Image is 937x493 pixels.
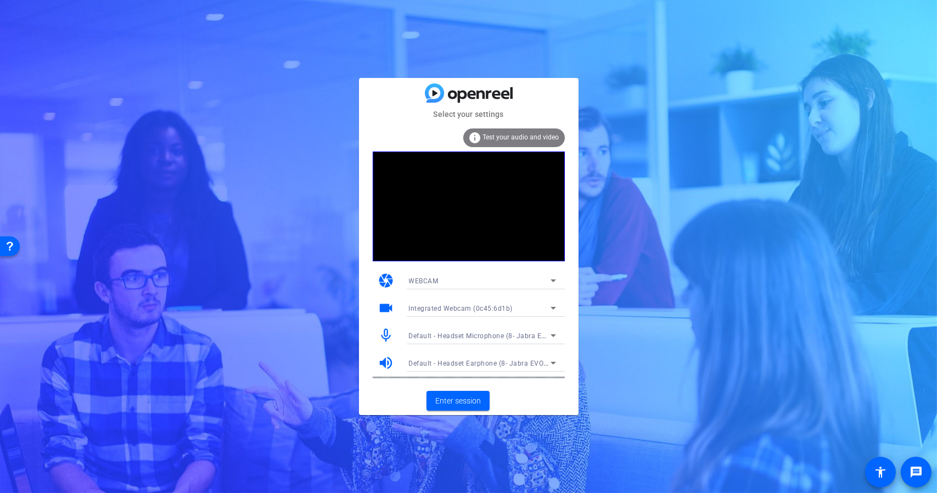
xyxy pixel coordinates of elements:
span: Default - Headset Earphone (8- Jabra EVOLVE 20 MS) (0b0e:0300) [409,358,621,367]
mat-icon: videocam [378,300,395,316]
mat-icon: volume_up [378,355,395,371]
mat-icon: info [469,131,482,144]
span: Default - Headset Microphone (8- Jabra EVOLVE 20 MS) (0b0e:0300) [409,331,629,340]
span: Integrated Webcam (0c45:6d1b) [409,305,513,312]
mat-icon: mic_none [378,327,395,344]
span: Enter session [435,395,481,407]
span: WEBCAM [409,277,439,285]
span: Test your audio and video [483,133,559,141]
mat-icon: camera [378,272,395,289]
button: Enter session [427,391,490,411]
mat-icon: accessibility [874,466,887,479]
mat-icon: message [910,466,923,479]
img: blue-gradient.svg [425,83,513,103]
mat-card-subtitle: Select your settings [359,108,579,120]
